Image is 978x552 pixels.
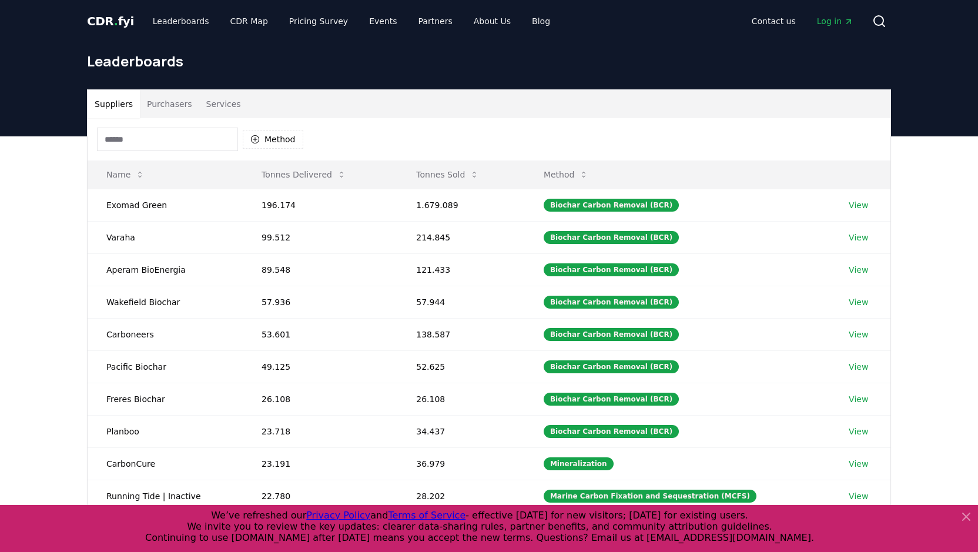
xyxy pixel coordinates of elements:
td: 23.191 [243,447,397,480]
a: View [849,232,868,243]
div: Biochar Carbon Removal (BCR) [544,263,679,276]
a: View [849,458,868,470]
a: View [849,490,868,502]
a: Log in [808,11,863,32]
td: 28.202 [397,480,525,512]
button: Name [97,163,154,186]
button: Method [243,130,303,149]
a: Blog [523,11,560,32]
td: Varaha [88,221,243,253]
a: Partners [409,11,462,32]
td: 57.936 [243,286,397,318]
span: CDR fyi [87,14,134,28]
td: 34.437 [397,415,525,447]
button: Tonnes Delivered [252,163,356,186]
td: 99.512 [243,221,397,253]
a: View [849,329,868,340]
a: CDR.fyi [87,13,134,29]
td: CarbonCure [88,447,243,480]
td: 57.944 [397,286,525,318]
a: Contact us [742,11,805,32]
td: 196.174 [243,189,397,221]
button: Suppliers [88,90,140,118]
span: Log in [817,15,853,27]
div: Biochar Carbon Removal (BCR) [544,393,679,406]
button: Method [534,163,598,186]
a: View [849,296,868,308]
a: View [849,426,868,437]
div: Mineralization [544,457,614,470]
a: Events [360,11,406,32]
h1: Leaderboards [87,52,891,71]
td: 49.125 [243,350,397,383]
button: Purchasers [140,90,199,118]
button: Services [199,90,248,118]
nav: Main [742,11,863,32]
a: Leaderboards [143,11,219,32]
td: 23.718 [243,415,397,447]
a: CDR Map [221,11,277,32]
div: Biochar Carbon Removal (BCR) [544,360,679,373]
td: Aperam BioEnergia [88,253,243,286]
td: 1.679.089 [397,189,525,221]
div: Marine Carbon Fixation and Sequestration (MCFS) [544,490,756,503]
a: View [849,199,868,211]
td: Wakefield Biochar [88,286,243,318]
a: View [849,264,868,276]
td: Exomad Green [88,189,243,221]
div: Biochar Carbon Removal (BCR) [544,199,679,212]
a: View [849,361,868,373]
td: 138.587 [397,318,525,350]
td: 52.625 [397,350,525,383]
td: Freres Biochar [88,383,243,415]
a: View [849,393,868,405]
span: . [114,14,118,28]
td: 53.601 [243,318,397,350]
div: Biochar Carbon Removal (BCR) [544,231,679,244]
td: 26.108 [243,383,397,415]
td: 36.979 [397,447,525,480]
td: Running Tide | Inactive [88,480,243,512]
div: Biochar Carbon Removal (BCR) [544,296,679,309]
td: 22.780 [243,480,397,512]
td: 214.845 [397,221,525,253]
td: 26.108 [397,383,525,415]
a: Pricing Survey [280,11,357,32]
button: Tonnes Sold [407,163,488,186]
nav: Main [143,11,560,32]
div: Biochar Carbon Removal (BCR) [544,425,679,438]
td: Carboneers [88,318,243,350]
td: Pacific Biochar [88,350,243,383]
a: About Us [464,11,520,32]
td: Planboo [88,415,243,447]
td: 89.548 [243,253,397,286]
div: Biochar Carbon Removal (BCR) [544,328,679,341]
td: 121.433 [397,253,525,286]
